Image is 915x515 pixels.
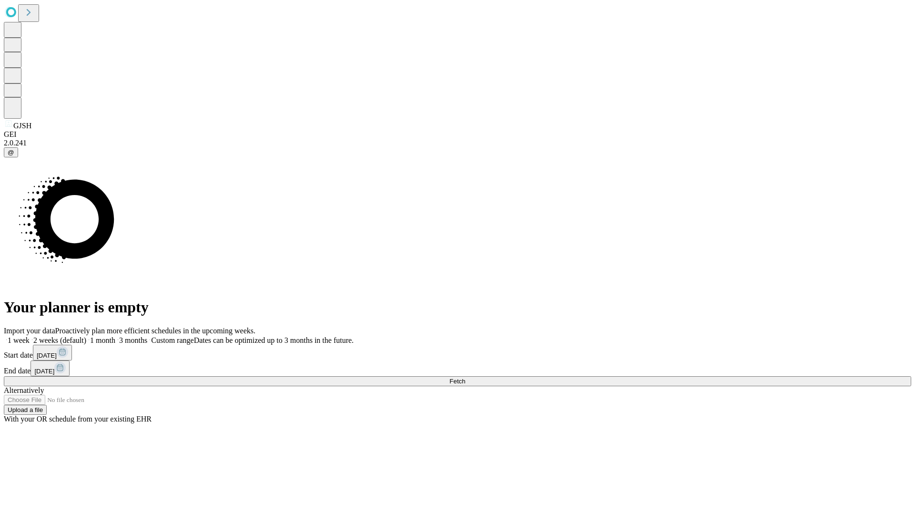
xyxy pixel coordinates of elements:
button: Fetch [4,376,911,386]
span: 1 month [90,336,115,344]
button: [DATE] [33,345,72,360]
h1: Your planner is empty [4,299,911,316]
span: Fetch [449,378,465,385]
button: Upload a file [4,405,47,415]
div: Start date [4,345,911,360]
div: 2.0.241 [4,139,911,147]
span: Proactively plan more efficient schedules in the upcoming weeks. [55,327,255,335]
span: GJSH [13,122,31,130]
span: Import your data [4,327,55,335]
button: @ [4,147,18,157]
span: 3 months [119,336,147,344]
span: 1 week [8,336,30,344]
button: [DATE] [30,360,70,376]
span: @ [8,149,14,156]
span: Dates can be optimized up to 3 months in the future. [194,336,354,344]
span: Custom range [151,336,193,344]
span: 2 weeks (default) [33,336,86,344]
span: [DATE] [34,368,54,375]
span: With your OR schedule from your existing EHR [4,415,152,423]
span: Alternatively [4,386,44,394]
div: End date [4,360,911,376]
span: [DATE] [37,352,57,359]
div: GEI [4,130,911,139]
